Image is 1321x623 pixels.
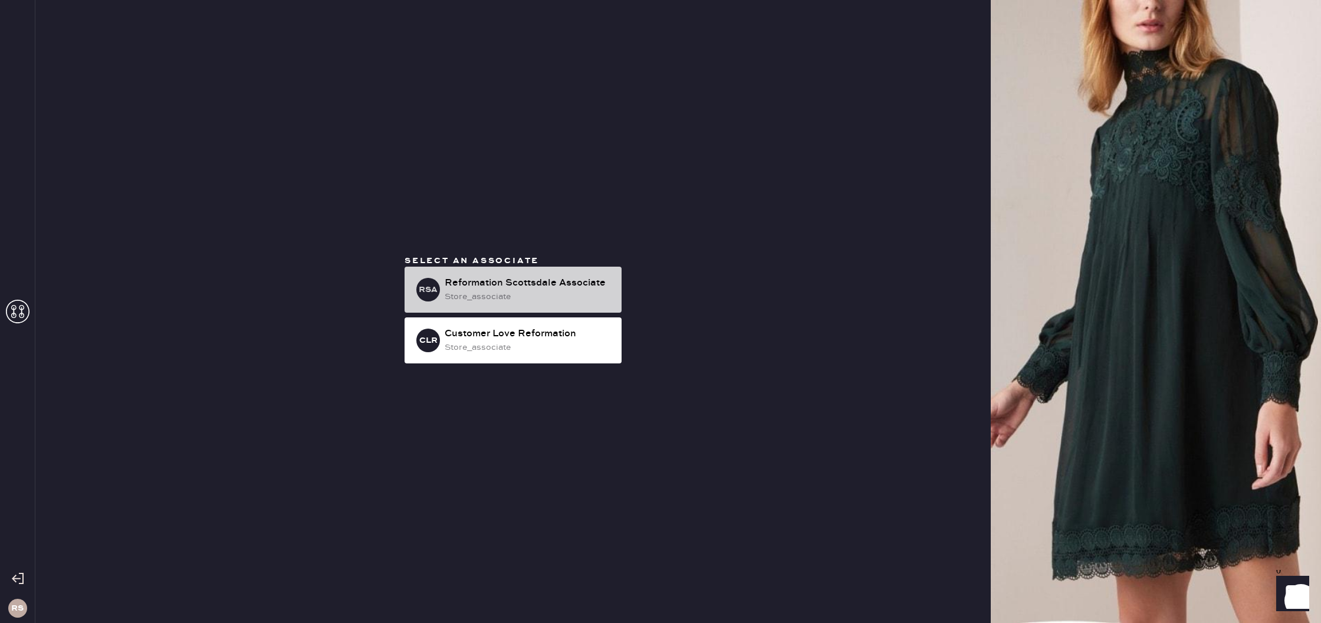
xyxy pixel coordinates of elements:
[405,255,539,266] span: Select an associate
[419,336,438,345] h3: CLR
[419,286,438,294] h3: RSA
[445,341,612,354] div: store_associate
[445,290,612,303] div: store_associate
[1265,570,1316,621] iframe: Front Chat
[445,327,612,341] div: Customer Love Reformation
[11,604,24,612] h3: RS
[445,276,612,290] div: Reformation Scottsdale Associate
